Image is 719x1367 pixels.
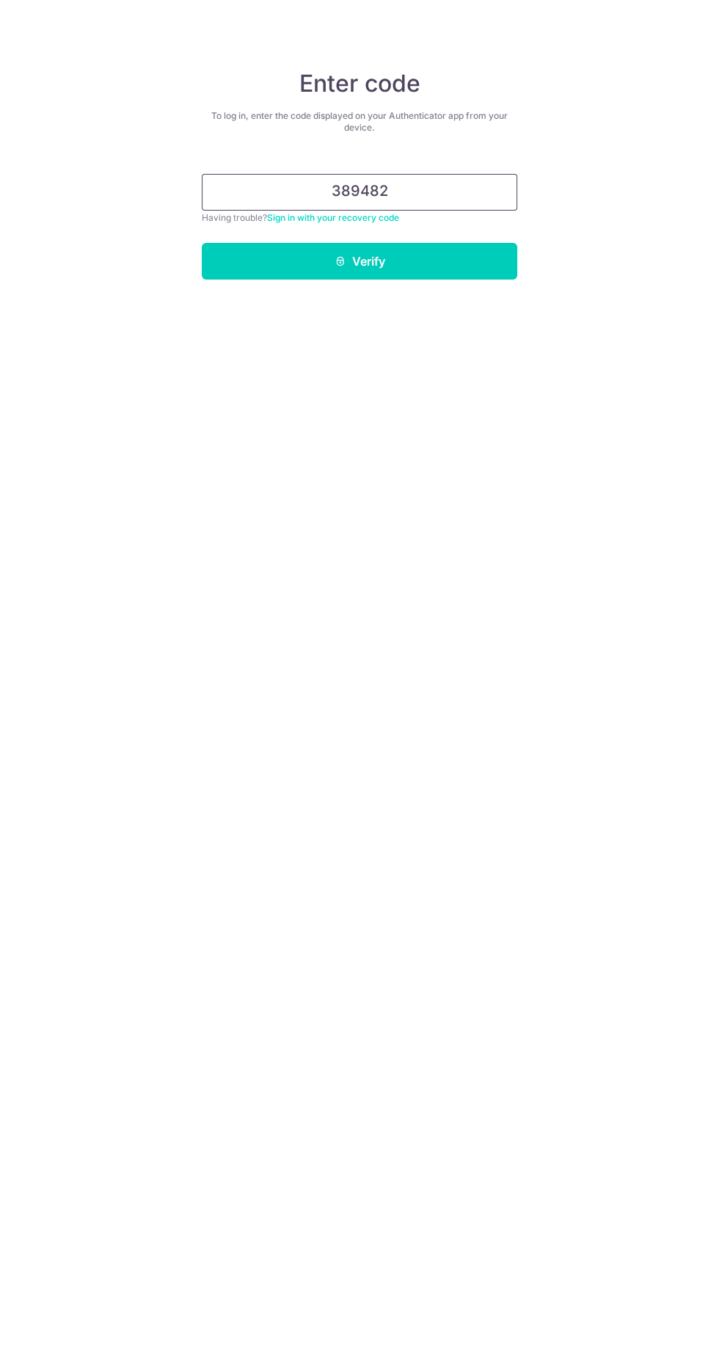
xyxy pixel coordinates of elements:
div: To log in, enter the code displayed on your Authenticator app from your device. [202,110,517,134]
a: Sign in with your recovery code [267,212,399,223]
div: Having trouble? [202,211,517,225]
h4: Enter code [202,69,517,98]
button: Verify [202,243,517,280]
input: Enter 6 digit code [202,174,517,211]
